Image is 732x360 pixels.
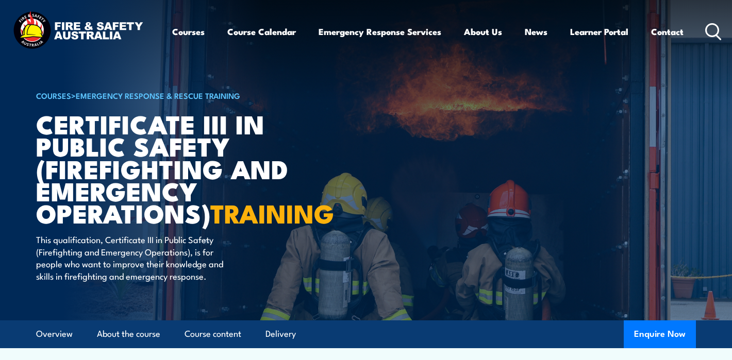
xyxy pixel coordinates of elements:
[319,18,441,45] a: Emergency Response Services
[36,89,291,101] h6: >
[172,18,205,45] a: Courses
[36,90,71,101] a: COURSES
[36,320,73,348] a: Overview
[651,18,684,45] a: Contact
[624,320,696,348] button: Enquire Now
[464,18,502,45] a: About Us
[227,18,296,45] a: Course Calendar
[97,320,160,348] a: About the course
[570,18,628,45] a: Learner Portal
[76,90,240,101] a: Emergency Response & Rescue Training
[185,320,241,348] a: Course content
[36,112,291,224] h1: Certificate III in Public Safety (Firefighting and Emergency Operations)
[525,18,547,45] a: News
[265,320,296,348] a: Delivery
[210,193,334,232] strong: TRAINING
[36,233,224,282] p: This qualification, Certificate III in Public Safety (Firefighting and Emergency Operations), is ...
